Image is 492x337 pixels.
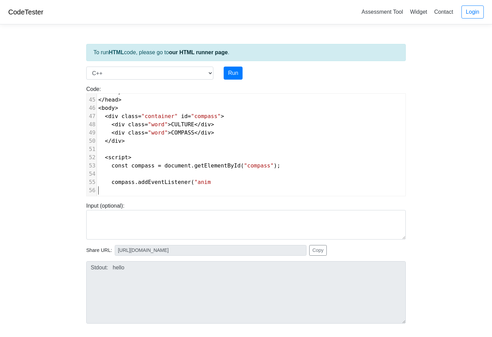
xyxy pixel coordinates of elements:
a: our HTML runner page [169,49,228,55]
span: </ [105,138,111,144]
div: Input (optional): [81,202,411,240]
div: 50 [87,137,97,145]
span: < [105,113,108,119]
span: getElementById [194,162,241,169]
span: > [168,121,171,128]
div: 54 [87,170,97,178]
span: "compass" [244,162,274,169]
input: No share available yet [115,245,306,256]
a: Assessment Tool [359,6,406,18]
span: COMPASS [171,129,194,136]
span: . ( [98,179,211,185]
span: < [112,121,115,128]
span: compass [112,179,135,185]
span: head [105,96,118,103]
button: Run [224,67,243,80]
span: div [115,121,125,128]
span: = [188,113,191,119]
span: class [128,121,145,128]
div: 55 [87,178,97,186]
span: div [201,121,211,128]
a: Login [461,5,484,19]
strong: HTML [109,49,124,55]
span: < [105,154,108,161]
div: 48 [87,120,97,129]
span: > [211,129,214,136]
a: Contact [432,6,456,18]
span: const [112,162,128,169]
div: 52 [87,153,97,162]
div: 51 [87,145,97,153]
div: 53 [87,162,97,170]
span: document [165,162,191,169]
span: div [112,138,122,144]
div: To run code, please go to . [86,44,406,61]
span: > [128,154,132,161]
span: class [128,129,145,136]
span: </ [98,96,105,103]
span: compass [131,162,154,169]
span: = [145,121,148,128]
span: div [115,129,125,136]
span: = [145,129,148,136]
span: > [211,121,214,128]
span: > [115,105,118,111]
a: CodeTester [8,8,43,16]
span: = [158,162,161,169]
button: Copy [309,245,327,256]
span: div [108,113,118,119]
span: "word" [148,121,168,128]
div: Code: [81,85,411,196]
span: script [108,154,128,161]
div: 47 [87,112,97,120]
span: > [118,96,122,103]
span: body [102,105,115,111]
span: = [138,113,142,119]
span: > [121,138,125,144]
div: 46 [87,104,97,112]
span: </ [194,121,201,128]
a: Widget [407,6,430,18]
span: addEventListener [138,179,191,185]
div: 45 [87,96,97,104]
span: "word" [148,129,168,136]
span: . ( ); [98,162,280,169]
span: "container" [141,113,178,119]
span: < [98,105,102,111]
span: id [181,113,188,119]
span: < [112,129,115,136]
div: 49 [87,129,97,137]
span: > [221,113,224,119]
span: Share URL: [86,247,112,254]
span: </ [194,129,201,136]
div: 56 [87,186,97,195]
span: class [121,113,138,119]
span: "anim [194,179,211,185]
span: "compass" [191,113,221,119]
span: > [168,129,171,136]
span: CULTURE [171,121,194,128]
span: div [201,129,211,136]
